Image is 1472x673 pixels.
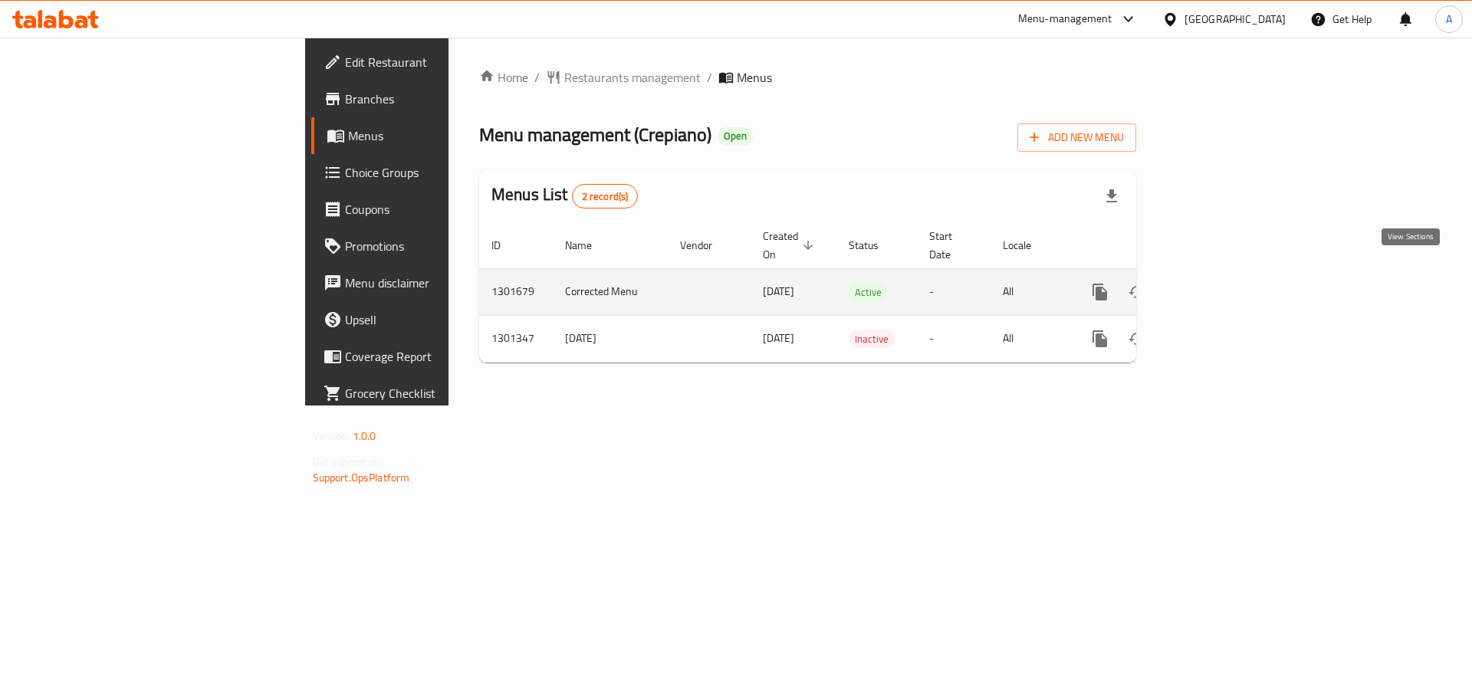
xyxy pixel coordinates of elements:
[345,163,539,182] span: Choice Groups
[718,127,753,146] div: Open
[763,227,818,264] span: Created On
[849,330,895,348] div: Inactive
[572,184,639,208] div: Total records count
[345,274,539,292] span: Menu disclaimer
[311,375,551,412] a: Grocery Checklist
[737,68,772,87] span: Menus
[849,330,895,348] span: Inactive
[1446,11,1452,28] span: A
[311,80,551,117] a: Branches
[573,189,638,204] span: 2 record(s)
[553,268,668,315] td: Corrected Menu
[1082,274,1119,310] button: more
[348,126,539,145] span: Menus
[707,68,712,87] li: /
[849,284,888,301] span: Active
[311,117,551,154] a: Menus
[1184,11,1286,28] div: [GEOGRAPHIC_DATA]
[353,426,376,446] span: 1.0.0
[313,452,383,472] span: Get support on:
[345,90,539,108] span: Branches
[313,468,410,488] a: Support.OpsPlatform
[991,268,1069,315] td: All
[313,426,350,446] span: Version:
[345,200,539,218] span: Coupons
[763,328,794,348] span: [DATE]
[1082,320,1119,357] button: more
[565,236,612,254] span: Name
[311,44,551,80] a: Edit Restaurant
[1030,128,1124,147] span: Add New Menu
[849,236,899,254] span: Status
[849,283,888,301] div: Active
[1018,10,1112,28] div: Menu-management
[991,315,1069,362] td: All
[718,130,753,143] span: Open
[546,68,701,87] a: Restaurants management
[491,183,638,208] h2: Menus List
[1093,178,1130,215] div: Export file
[311,228,551,264] a: Promotions
[1003,236,1051,254] span: Locale
[917,268,991,315] td: -
[311,191,551,228] a: Coupons
[1069,222,1241,269] th: Actions
[345,384,539,402] span: Grocery Checklist
[345,237,539,255] span: Promotions
[929,227,972,264] span: Start Date
[479,117,711,152] span: Menu management ( Crepiano )
[1017,123,1136,152] button: Add New Menu
[311,301,551,338] a: Upsell
[345,347,539,366] span: Coverage Report
[311,264,551,301] a: Menu disclaimer
[680,236,732,254] span: Vendor
[345,310,539,329] span: Upsell
[311,338,551,375] a: Coverage Report
[917,315,991,362] td: -
[491,236,521,254] span: ID
[553,315,668,362] td: [DATE]
[763,281,794,301] span: [DATE]
[311,154,551,191] a: Choice Groups
[479,222,1241,363] table: enhanced table
[564,68,701,87] span: Restaurants management
[1119,274,1155,310] button: Change Status
[479,68,1136,87] nav: breadcrumb
[345,53,539,71] span: Edit Restaurant
[1119,320,1155,357] button: Change Status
